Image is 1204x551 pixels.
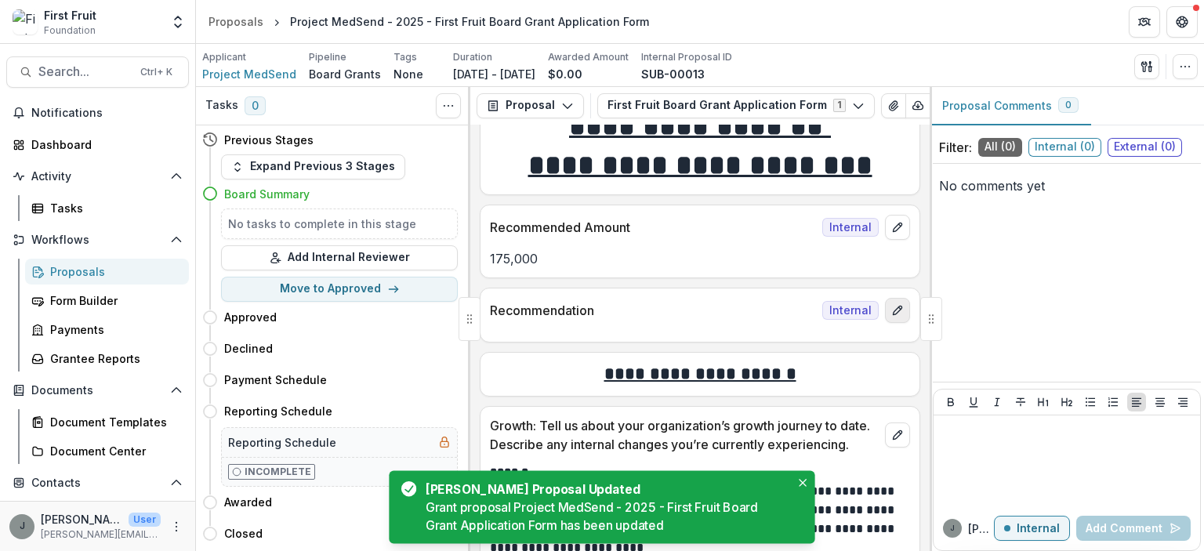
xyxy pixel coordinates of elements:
[978,138,1022,157] span: All ( 0 )
[641,66,705,82] p: SUB-00013
[309,50,346,64] p: Pipeline
[885,422,910,448] button: edit
[1057,393,1076,411] button: Heading 2
[1028,138,1101,157] span: Internal ( 0 )
[1081,393,1100,411] button: Bullet List
[20,521,25,531] div: Joanne
[224,309,277,325] h4: Approved
[25,288,189,314] a: Form Builder
[6,470,189,495] button: Open Contacts
[50,414,176,430] div: Document Templates
[490,218,816,237] p: Recommended Amount
[939,138,972,157] p: Filter:
[50,263,176,280] div: Proposals
[490,416,879,454] p: Growth: Tell us about your organization’s growth journey to date. Describe any internal changes y...
[129,513,161,527] p: User
[1173,393,1192,411] button: Align Right
[31,384,164,397] span: Documents
[6,227,189,252] button: Open Workflows
[224,132,314,148] h4: Previous Stages
[25,346,189,372] a: Grantee Reports
[224,525,263,542] h4: Closed
[44,24,96,38] span: Foundation
[964,393,983,411] button: Underline
[6,100,189,125] button: Notifications
[6,56,189,88] button: Search...
[1011,393,1030,411] button: Strike
[25,438,189,464] a: Document Center
[930,87,1091,125] button: Proposal Comments
[31,136,176,153] div: Dashboard
[31,234,164,247] span: Workflows
[245,465,311,479] p: Incomplete
[202,50,246,64] p: Applicant
[994,516,1070,541] button: Internal
[202,66,296,82] a: Project MedSend
[1017,522,1060,535] p: Internal
[31,477,164,490] span: Contacts
[490,301,816,320] p: Recommendation
[25,409,189,435] a: Document Templates
[228,434,336,451] h5: Reporting Schedule
[6,132,189,158] a: Dashboard
[822,301,879,320] span: Internal
[44,7,96,24] div: First Fruit
[1108,138,1182,157] span: External ( 0 )
[1127,393,1146,411] button: Align Left
[38,64,131,79] span: Search...
[228,216,451,232] h5: No tasks to complete in this stage
[1166,6,1198,38] button: Get Help
[167,517,186,536] button: More
[822,218,879,237] span: Internal
[31,107,183,120] span: Notifications
[25,195,189,221] a: Tasks
[393,66,423,82] p: None
[393,50,417,64] p: Tags
[477,93,584,118] button: Proposal
[224,372,327,388] h4: Payment Schedule
[885,298,910,323] button: edit
[490,249,910,268] p: 175,000
[50,321,176,338] div: Payments
[50,443,176,459] div: Document Center
[941,393,960,411] button: Bold
[6,378,189,403] button: Open Documents
[209,13,263,30] div: Proposals
[453,66,535,82] p: [DATE] - [DATE]
[50,200,176,216] div: Tasks
[793,473,811,491] button: Close
[885,215,910,240] button: edit
[453,50,492,64] p: Duration
[13,9,38,34] img: First Fruit
[137,63,176,81] div: Ctrl + K
[31,170,164,183] span: Activity
[245,96,266,115] span: 0
[224,403,332,419] h4: Reporting Schedule
[25,259,189,285] a: Proposals
[290,13,649,30] div: Project MedSend - 2025 - First Fruit Board Grant Application Form
[1076,516,1191,541] button: Add Comment
[968,520,994,537] p: [PERSON_NAME]
[950,524,955,532] div: Joanne
[1129,6,1160,38] button: Partners
[25,317,189,343] a: Payments
[988,393,1006,411] button: Italicize
[221,245,458,270] button: Add Internal Reviewer
[1034,393,1053,411] button: Heading 1
[881,93,906,118] button: View Attached Files
[597,93,875,118] button: First Fruit Board Grant Application Form1
[548,50,629,64] p: Awarded Amount
[426,498,791,535] div: Grant proposal Project MedSend - 2025 - First Fruit Board Grant Application Form has been updated
[1151,393,1170,411] button: Align Center
[426,480,785,498] div: [PERSON_NAME] Proposal Updated
[202,10,655,33] nav: breadcrumb
[221,154,405,179] button: Expand Previous 3 Stages
[202,10,270,33] a: Proposals
[224,340,273,357] h4: Declined
[50,350,176,367] div: Grantee Reports
[641,50,732,64] p: Internal Proposal ID
[224,186,310,202] h4: Board Summary
[436,93,461,118] button: Toggle View Cancelled Tasks
[6,164,189,189] button: Open Activity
